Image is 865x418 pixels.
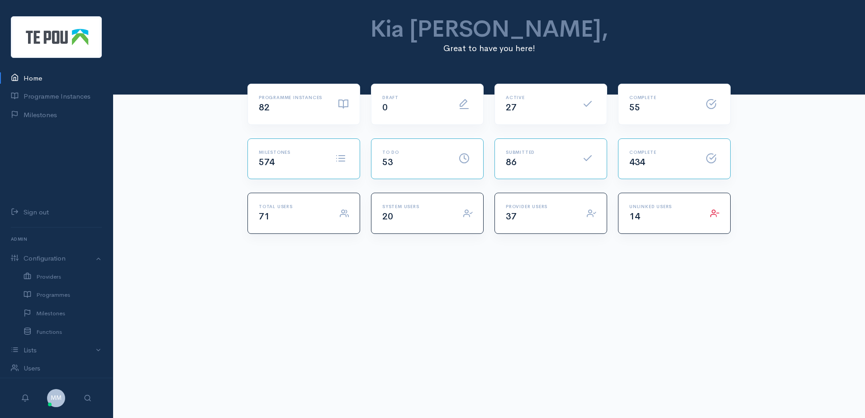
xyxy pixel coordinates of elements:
[47,393,65,402] a: MM
[259,204,329,209] h6: Total Users
[382,211,393,222] span: 20
[506,211,516,222] span: 37
[629,211,640,222] span: 14
[11,16,102,58] img: Te Pou
[382,204,452,209] h6: System Users
[312,42,666,55] p: Great to have you here!
[506,204,576,209] h6: Provider Users
[47,389,65,407] span: MM
[259,211,269,222] span: 71
[11,233,102,245] h6: Admin
[312,16,666,42] h1: Kia [PERSON_NAME],
[629,204,699,209] h6: Unlinked Users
